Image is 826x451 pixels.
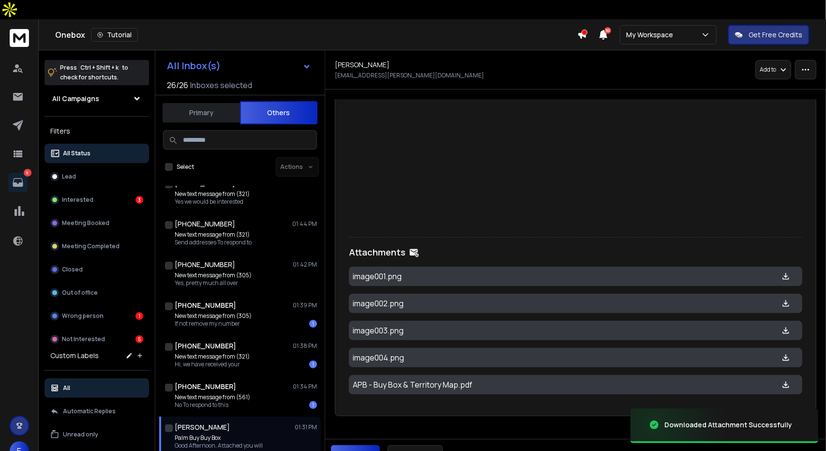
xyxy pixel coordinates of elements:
button: Interested3 [45,190,149,210]
p: Interested [62,196,93,204]
p: 01:44 PM [292,220,317,228]
div: 5 [135,335,143,343]
p: Send addresses To respond to [175,239,252,246]
img: tab_keywords_by_traffic_grey.svg [96,56,104,64]
p: Hi, we have received your [175,361,250,368]
h3: Filters [45,124,149,138]
button: Closed [45,260,149,279]
p: My Workspace [626,30,677,40]
p: New text message from (305) [175,271,252,279]
h1: Attachments [349,245,405,259]
a: 9 [8,173,28,192]
span: Ctrl + Shift + k [79,62,120,73]
p: image004.png [353,352,571,363]
p: New text message from (321) [175,190,250,198]
h1: All Campaigns [52,94,99,104]
p: Wrong person [62,312,104,320]
p: Automatic Replies [63,407,116,415]
div: Domain: [URL] [25,25,69,33]
p: Get Free Credits [749,30,802,40]
button: Wrong person1 [45,306,149,326]
p: [EMAIL_ADDRESS][PERSON_NAME][DOMAIN_NAME] [335,72,484,79]
div: 1 [135,312,143,320]
button: Lead [45,167,149,186]
p: New text message from (305) [175,312,252,320]
p: All Status [63,150,90,157]
img: logo_orange.svg [15,15,23,23]
button: All Inbox(s) [159,56,319,75]
button: Get Free Credits [728,25,809,45]
p: Press to check for shortcuts. [60,63,128,82]
p: 9 [24,169,31,177]
p: 01:42 PM [293,261,317,269]
div: Keywords by Traffic [107,57,163,63]
button: All [45,378,149,398]
div: 1 [309,320,317,328]
button: All Status [45,144,149,163]
p: image003.png [353,325,571,336]
p: image002.png [353,298,571,309]
p: Meeting Booked [62,219,109,227]
h1: [PHONE_NUMBER] [175,301,236,310]
p: 01:34 PM [293,383,317,391]
p: APB - Buy Box & Territory Map.pdf [353,379,571,391]
button: Unread only [45,425,149,444]
p: New text message from (561) [175,393,250,401]
p: Out of office [62,289,98,297]
div: 1 [309,361,317,368]
div: Downloaded Attachment Successfully [664,420,792,430]
button: Others [240,101,317,124]
button: Meeting Completed [45,237,149,256]
span: 26 / 26 [167,79,188,91]
p: New text message from (321) [175,353,250,361]
p: Palm Buy Buy Box [175,434,263,442]
h1: [PHONE_NUMBER] [175,382,236,391]
button: Automatic Replies [45,402,149,421]
p: 01:38 PM [293,342,317,350]
p: 01:39 PM [293,301,317,309]
h1: [PHONE_NUMBER] [175,219,235,229]
p: Lead [62,173,76,180]
label: Select [177,163,194,171]
p: All [63,384,70,392]
div: 1 [309,401,317,409]
h1: All Inbox(s) [167,61,221,71]
h1: [PERSON_NAME] [335,60,390,70]
button: Out of office [45,283,149,302]
button: Meeting Booked [45,213,149,233]
p: Add to [760,66,776,74]
button: Tutorial [91,28,138,42]
div: 3 [135,196,143,204]
p: Meeting Completed [62,242,120,250]
p: Closed [62,266,83,273]
p: Good Afternoon, Attached you will [175,442,263,450]
div: v 4.0.25 [27,15,47,23]
p: Not Interested [62,335,105,343]
button: All Campaigns [45,89,149,108]
p: New text message from (321) [175,231,252,239]
h1: [PHONE_NUMBER] [175,341,236,351]
p: 01:31 PM [295,423,317,431]
p: Yes, pretty much all over [175,279,252,287]
h1: [PERSON_NAME] [175,422,230,432]
button: Primary [163,102,240,123]
h3: Inboxes selected [190,79,252,91]
img: website_grey.svg [15,25,23,33]
div: Onebox [55,28,577,42]
p: If not remove my number [175,320,252,328]
p: image001.png [353,271,571,282]
p: No To respond to this [175,401,250,409]
p: Yes we would be interested [175,198,250,206]
span: 50 [604,27,611,34]
div: Domain Overview [37,57,87,63]
p: Unread only [63,431,98,438]
h1: [PHONE_NUMBER] [175,260,235,270]
img: tab_domain_overview_orange.svg [26,56,34,64]
h3: Custom Labels [50,351,99,361]
button: Not Interested5 [45,330,149,349]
